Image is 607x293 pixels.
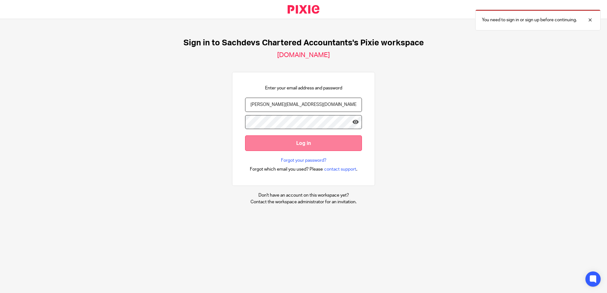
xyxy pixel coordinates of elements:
[324,166,356,173] span: contact support
[250,199,357,205] p: Contact the workspace administrator for an invitation.
[250,166,357,173] div: .
[250,192,357,199] p: Don't have an account on this workspace yet?
[281,157,326,164] a: Forgot your password?
[482,17,577,23] p: You need to sign in or sign up before continuing.
[245,98,362,112] input: name@example.com
[183,38,424,48] h1: Sign in to Sachdevs Chartered Accountants's Pixie workspace
[250,166,323,173] span: Forgot which email you used? Please
[277,51,330,59] h2: [DOMAIN_NAME]
[265,85,342,91] p: Enter your email address and password
[245,135,362,151] input: Log in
